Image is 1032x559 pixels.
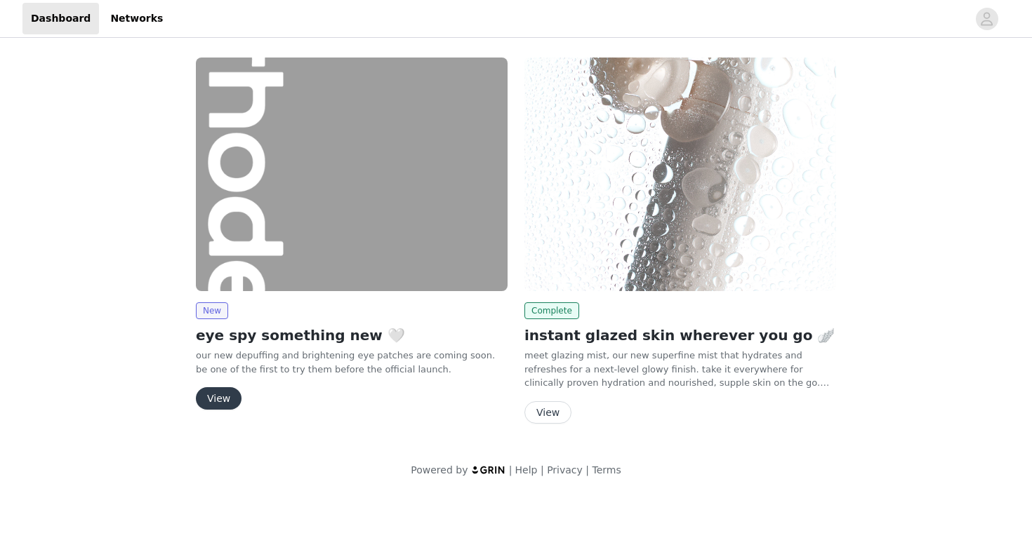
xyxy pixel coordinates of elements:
a: Help [515,464,538,476]
div: avatar [980,8,993,30]
a: Terms [592,464,621,476]
span: | [586,464,589,476]
span: Complete [524,302,579,319]
img: rhode skin [196,58,508,291]
a: View [196,393,242,404]
button: View [196,387,242,410]
h2: instant glazed skin wherever you go 🪽 [524,325,836,346]
h2: eye spy something new 🤍 [196,325,508,346]
a: Dashboard [22,3,99,34]
p: meet glazing mist, our new superfine mist that hydrates and refreshes for a next-level glowy fini... [524,349,836,390]
p: our new depuffing and brightening eye patches are coming soon. be one of the first to try them be... [196,349,508,376]
span: | [541,464,544,476]
img: logo [471,465,506,474]
span: New [196,302,228,319]
img: rhode skin [524,58,836,291]
a: Networks [102,3,171,34]
button: View [524,401,571,424]
a: Privacy [547,464,583,476]
span: Powered by [411,464,468,476]
a: View [524,408,571,418]
span: | [509,464,512,476]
